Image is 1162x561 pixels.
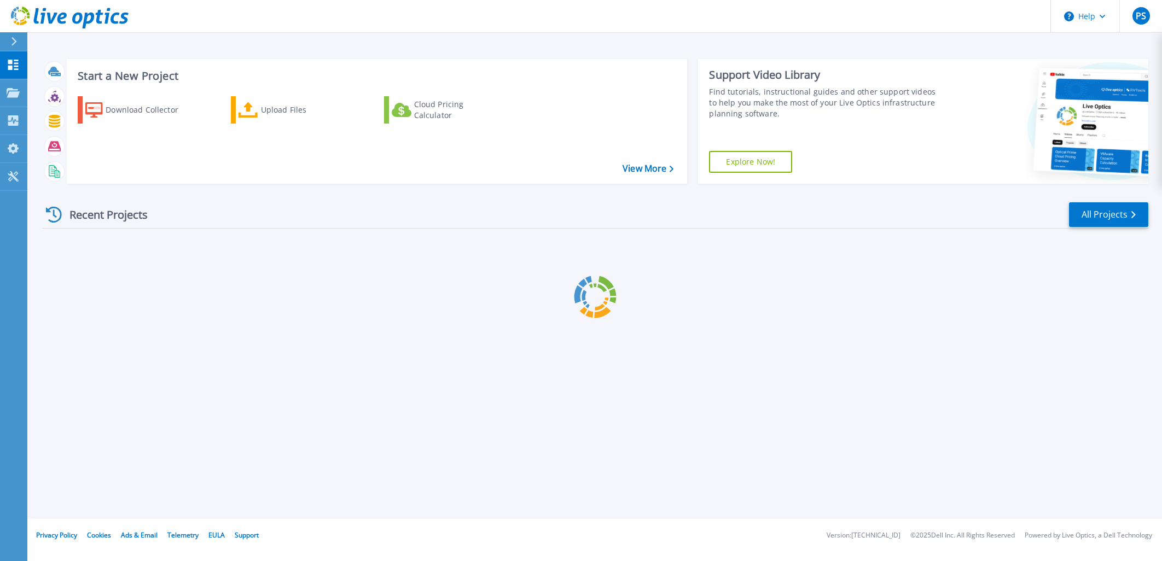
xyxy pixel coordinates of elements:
[709,86,940,119] div: Find tutorials, instructional guides and other support videos to help you make the most of your L...
[384,96,506,124] a: Cloud Pricing Calculator
[709,151,792,173] a: Explore Now!
[1136,11,1146,20] span: PS
[36,530,77,540] a: Privacy Policy
[827,532,900,539] li: Version: [TECHNICAL_ID]
[709,68,940,82] div: Support Video Library
[1025,532,1152,539] li: Powered by Live Optics, a Dell Technology
[235,530,259,540] a: Support
[261,99,348,121] div: Upload Files
[623,163,673,174] a: View More
[121,530,158,540] a: Ads & Email
[78,96,200,124] a: Download Collector
[414,99,502,121] div: Cloud Pricing Calculator
[167,530,199,540] a: Telemetry
[208,530,225,540] a: EULA
[42,201,162,228] div: Recent Projects
[1069,202,1148,227] a: All Projects
[910,532,1015,539] li: © 2025 Dell Inc. All Rights Reserved
[78,70,673,82] h3: Start a New Project
[231,96,353,124] a: Upload Files
[87,530,111,540] a: Cookies
[106,99,193,121] div: Download Collector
